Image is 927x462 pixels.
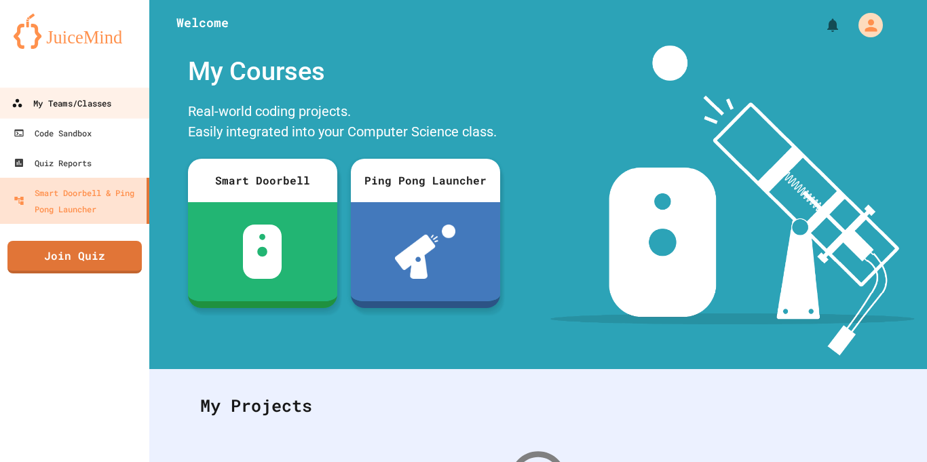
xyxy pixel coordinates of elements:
[844,9,886,41] div: My Account
[187,379,890,432] div: My Projects
[188,159,337,202] div: Smart Doorbell
[395,225,455,279] img: ppl-with-ball.png
[799,14,844,37] div: My Notifications
[351,159,500,202] div: Ping Pong Launcher
[550,45,914,355] img: banner-image-my-projects.png
[181,98,507,149] div: Real-world coding projects. Easily integrated into your Computer Science class.
[14,155,92,171] div: Quiz Reports
[243,225,282,279] img: sdb-white.svg
[14,125,92,141] div: Code Sandbox
[7,241,142,273] a: Join Quiz
[14,14,136,49] img: logo-orange.svg
[12,95,111,112] div: My Teams/Classes
[181,45,507,98] div: My Courses
[14,185,141,217] div: Smart Doorbell & Ping Pong Launcher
